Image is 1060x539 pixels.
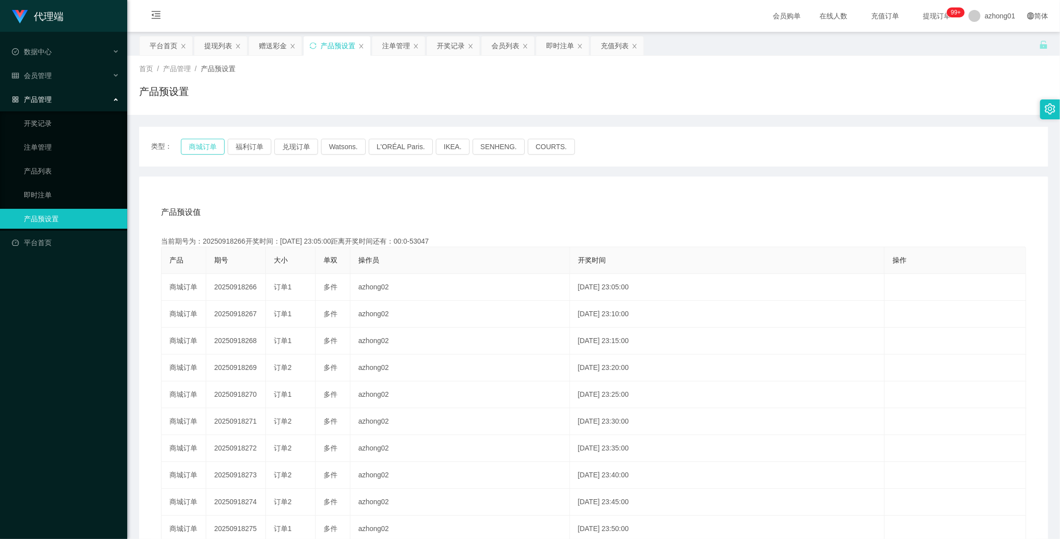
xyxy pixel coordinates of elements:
[12,48,52,56] span: 数据中心
[468,43,474,49] i: 图标: close
[324,256,337,264] span: 单双
[181,139,225,155] button: 商城订单
[866,12,904,19] span: 充值订单
[206,381,266,408] td: 20250918270
[570,328,885,355] td: [DATE] 23:15:00
[324,525,337,533] span: 多件
[139,84,189,99] h1: 产品预设置
[491,36,519,55] div: 会员列表
[274,471,292,479] span: 订单2
[324,471,337,479] span: 多件
[150,36,177,55] div: 平台首页
[473,139,525,155] button: SENHENG.
[274,363,292,371] span: 订单2
[528,139,575,155] button: COURTS.
[180,43,186,49] i: 图标: close
[274,390,292,398] span: 订单1
[24,161,119,181] a: 产品列表
[274,417,292,425] span: 订单2
[195,65,197,73] span: /
[324,444,337,452] span: 多件
[274,498,292,506] span: 订单2
[382,36,410,55] div: 注单管理
[274,310,292,318] span: 订单1
[206,355,266,381] td: 20250918269
[162,274,206,301] td: 商城订单
[206,462,266,489] td: 20250918273
[24,209,119,229] a: 产品预设置
[206,435,266,462] td: 20250918272
[12,12,64,20] a: 代理端
[206,408,266,435] td: 20250918271
[274,525,292,533] span: 订单1
[12,233,119,253] a: 图标: dashboard平台首页
[350,355,570,381] td: azhong02
[522,43,528,49] i: 图标: close
[570,489,885,516] td: [DATE] 23:45:00
[157,65,159,73] span: /
[350,381,570,408] td: azhong02
[350,301,570,328] td: azhong02
[1027,12,1034,19] i: 图标: global
[161,206,201,218] span: 产品预设值
[570,462,885,489] td: [DATE] 23:40:00
[24,137,119,157] a: 注单管理
[228,139,271,155] button: 福利订单
[274,283,292,291] span: 订单1
[436,139,470,155] button: IKEA.
[12,10,28,24] img: logo.9652507e.png
[206,328,266,355] td: 20250918268
[204,36,232,55] div: 提现列表
[815,12,852,19] span: 在线人数
[918,12,956,19] span: 提现订单
[151,139,181,155] span: 类型：
[321,139,366,155] button: Watsons.
[324,390,337,398] span: 多件
[350,489,570,516] td: azhong02
[570,355,885,381] td: [DATE] 23:20:00
[34,0,64,32] h1: 代理端
[12,48,19,55] i: 图标: check-circle-o
[632,43,638,49] i: 图标: close
[324,363,337,371] span: 多件
[162,462,206,489] td: 商城订单
[350,462,570,489] td: azhong02
[350,274,570,301] td: azhong02
[570,381,885,408] td: [DATE] 23:25:00
[358,43,364,49] i: 图标: close
[324,337,337,345] span: 多件
[206,489,266,516] td: 20250918274
[324,283,337,291] span: 多件
[413,43,419,49] i: 图标: close
[12,72,52,80] span: 会员管理
[601,36,629,55] div: 充值列表
[162,408,206,435] td: 商城订单
[235,43,241,49] i: 图标: close
[206,274,266,301] td: 20250918266
[163,65,191,73] span: 产品管理
[358,256,379,264] span: 操作员
[161,236,1026,247] div: 当前期号为：20250918266开奖时间：[DATE] 23:05:00距离开奖时间还有：00:0-53047
[274,139,318,155] button: 兑现订单
[12,72,19,79] i: 图标: table
[324,310,337,318] span: 多件
[206,301,266,328] td: 20250918267
[12,96,19,103] i: 图标: appstore-o
[350,408,570,435] td: azhong02
[274,337,292,345] span: 订单1
[169,256,183,264] span: 产品
[369,139,433,155] button: L'ORÉAL Paris.
[947,7,965,17] sup: 1221
[437,36,465,55] div: 开奖记录
[893,256,906,264] span: 操作
[274,256,288,264] span: 大小
[290,43,296,49] i: 图标: close
[139,0,173,32] i: 图标: menu-fold
[162,301,206,328] td: 商城订单
[310,42,317,49] i: 图标: sync
[578,256,606,264] span: 开奖时间
[274,444,292,452] span: 订单2
[162,381,206,408] td: 商城订单
[12,95,52,103] span: 产品管理
[24,113,119,133] a: 开奖记录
